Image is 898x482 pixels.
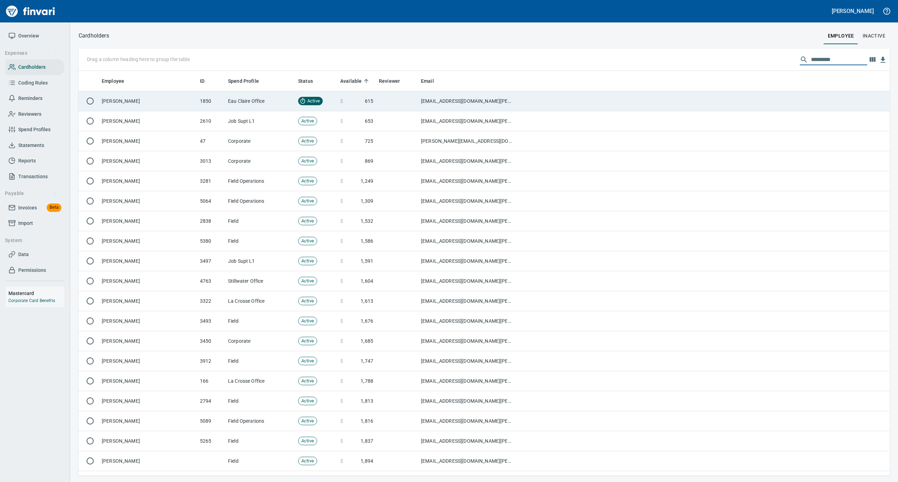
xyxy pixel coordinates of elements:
button: Download Table [878,55,888,65]
td: [PERSON_NAME] [99,191,197,211]
span: System [5,236,58,245]
span: 653 [365,118,373,125]
span: 1,613 [361,297,373,304]
td: 2838 [197,211,225,231]
td: 3013 [197,151,225,171]
td: 2610 [197,111,225,131]
td: 2794 [197,391,225,411]
button: System [2,234,61,247]
button: Choose columns to display [867,54,878,65]
span: Active [299,278,317,284]
td: 5089 [197,411,225,431]
td: [EMAIL_ADDRESS][DOMAIN_NAME][PERSON_NAME] [418,251,516,271]
td: 3322 [197,291,225,311]
td: [EMAIL_ADDRESS][DOMAIN_NAME][PERSON_NAME] [418,111,516,131]
span: Available [340,77,362,85]
span: 1,249 [361,178,373,185]
span: Email [421,77,443,85]
span: 1,813 [361,397,373,404]
td: 5380 [197,231,225,251]
a: Coding Rules [6,75,64,91]
span: $ [340,217,343,225]
a: Spend Profiles [6,122,64,138]
td: Field Operations [225,191,295,211]
span: 1,676 [361,317,373,324]
span: Active [299,338,317,344]
td: [EMAIL_ADDRESS][DOMAIN_NAME][PERSON_NAME] [418,271,516,291]
td: Eau Claire Office [225,91,295,111]
span: Cardholders [18,63,46,72]
span: 1,591 [361,257,373,265]
span: $ [340,377,343,384]
td: [EMAIL_ADDRESS][DOMAIN_NAME][PERSON_NAME] [418,351,516,371]
span: Reviewers [18,110,41,119]
td: [EMAIL_ADDRESS][DOMAIN_NAME][PERSON_NAME] [418,331,516,351]
span: 1,747 [361,357,373,364]
span: 1,532 [361,217,373,225]
td: 3493 [197,311,225,331]
span: Active [304,98,323,105]
td: [PERSON_NAME] [99,151,197,171]
a: Cardholders [6,59,64,75]
span: Employee [102,77,133,85]
a: Reviewers [6,106,64,122]
span: $ [340,257,343,265]
span: employee [828,32,854,40]
span: Employee [102,77,124,85]
img: Finvari [4,3,57,20]
span: $ [340,158,343,165]
td: [PERSON_NAME][EMAIL_ADDRESS][DOMAIN_NAME][PERSON_NAME] [418,131,516,151]
a: Transactions [6,169,64,185]
td: Corporate [225,331,295,351]
span: Active [299,458,317,464]
span: $ [340,178,343,185]
span: Expenses [5,49,58,58]
a: InvoicesBeta [6,200,64,216]
a: Corporate Card Benefits [8,298,55,303]
p: Drag a column heading here to group the table [87,56,190,63]
span: $ [340,198,343,205]
td: [EMAIL_ADDRESS][DOMAIN_NAME][PERSON_NAME] [418,411,516,431]
span: Active [299,258,317,265]
td: Field [225,431,295,451]
h5: [PERSON_NAME] [832,7,874,15]
td: [PERSON_NAME] [99,331,197,351]
span: Overview [18,32,39,40]
span: Invoices [18,203,37,212]
a: Overview [6,28,64,44]
td: Field [225,451,295,471]
span: Active [299,378,317,384]
span: Inactive [863,32,885,40]
span: $ [340,357,343,364]
span: 1,894 [361,457,373,464]
span: Active [299,398,317,404]
td: [EMAIL_ADDRESS][DOMAIN_NAME][PERSON_NAME] [418,311,516,331]
span: Reviewer [379,77,400,85]
span: Statements [18,141,44,150]
td: [PERSON_NAME] [99,251,197,271]
nav: breadcrumb [79,32,109,40]
span: Spend Profiles [18,125,51,134]
span: ID [200,77,214,85]
td: Field Operations [225,411,295,431]
td: [PERSON_NAME] [99,411,197,431]
span: Active [299,298,317,304]
span: $ [340,437,343,444]
span: 869 [365,158,373,165]
span: Active [299,218,317,225]
td: Field [225,311,295,331]
button: [PERSON_NAME] [830,6,876,16]
span: $ [340,297,343,304]
span: Active [299,178,317,185]
span: Active [299,158,317,165]
td: 1850 [197,91,225,111]
td: Field [225,231,295,251]
span: Payable [5,189,58,198]
td: [PERSON_NAME] [99,451,197,471]
span: $ [340,397,343,404]
td: 3912 [197,351,225,371]
p: Cardholders [79,32,109,40]
td: La Crosse Office [225,291,295,311]
span: 615 [365,98,373,105]
td: Field [225,211,295,231]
